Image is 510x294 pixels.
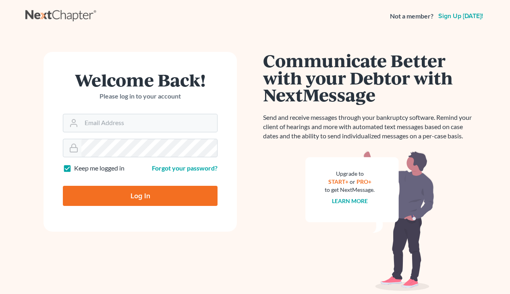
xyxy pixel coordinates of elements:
div: to get NextMessage. [325,186,375,194]
p: Please log in to your account [63,92,218,101]
div: Upgrade to [325,170,375,178]
a: Learn more [332,197,368,204]
span: or [350,178,355,185]
strong: Not a member? [390,12,433,21]
input: Log In [63,186,218,206]
a: START+ [328,178,348,185]
p: Send and receive messages through your bankruptcy software. Remind your client of hearings and mo... [263,113,477,141]
a: Forgot your password? [152,164,218,172]
h1: Welcome Back! [63,71,218,88]
img: nextmessage_bg-59042aed3d76b12b5cd301f8e5b87938c9018125f34e5fa2b7a6b67550977c72.svg [305,150,434,291]
input: Email Address [81,114,217,132]
h1: Communicate Better with your Debtor with NextMessage [263,52,477,103]
a: PRO+ [357,178,371,185]
label: Keep me logged in [74,164,124,173]
a: Sign up [DATE]! [437,13,485,19]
